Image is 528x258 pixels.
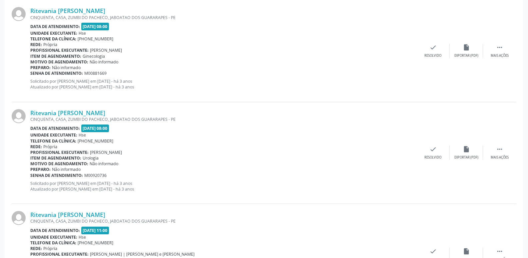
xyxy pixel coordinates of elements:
i:  [496,248,503,255]
b: Unidade executante: [30,132,77,138]
div: Resolvido [424,53,441,58]
span: Urologia [83,155,99,161]
b: Senha de atendimento: [30,70,83,76]
i: check [429,44,437,51]
span: [DATE] 08:00 [81,124,109,132]
i: check [429,146,437,153]
i:  [496,146,503,153]
span: [DATE] 08:00 [81,23,109,30]
b: Rede: [30,144,42,150]
span: [DATE] 11:00 [81,227,109,234]
p: Solicitado por [PERSON_NAME] em [DATE] - há 3 anos Atualizado por [PERSON_NAME] em [DATE] - há 3 ... [30,78,416,90]
span: Hse [79,30,86,36]
b: Senha de atendimento: [30,173,83,178]
i: insert_drive_file [463,146,470,153]
span: M00881669 [84,70,107,76]
b: Unidade executante: [30,30,77,36]
img: img [12,211,26,225]
span: [PERSON_NAME] | [PERSON_NAME] e [PERSON_NAME] [90,251,195,257]
b: Data de atendimento: [30,125,80,131]
div: Resolvido [424,155,441,160]
b: Profissional executante: [30,47,89,53]
span: [PHONE_NUMBER] [78,240,113,246]
div: Exportar (PDF) [454,53,478,58]
span: Não informado [52,65,81,70]
i: check [429,248,437,255]
b: Rede: [30,42,42,47]
b: Unidade executante: [30,234,77,240]
b: Telefone da clínica: [30,36,76,42]
b: Telefone da clínica: [30,138,76,144]
b: Rede: [30,246,42,251]
span: [PHONE_NUMBER] [78,138,113,144]
span: [PHONE_NUMBER] [78,36,113,42]
b: Data de atendimento: [30,24,80,29]
span: Não informado [90,59,118,65]
span: Hse [79,234,86,240]
div: CINQUENTA, CASA, ZUMBI DO PACHECO, JABOATAO DOS GUARARAPES - PE [30,15,416,20]
div: CINQUENTA, CASA, ZUMBI DO PACHECO, JABOATAO DOS GUARARAPES - PE [30,116,416,122]
span: [PERSON_NAME] [90,150,122,155]
span: Não informado [52,167,81,172]
span: Própria [43,42,57,47]
div: CINQUENTA, CASA, ZUMBI DO PACHECO, JABOATAO DOS GUARARAPES - PE [30,218,416,224]
div: Mais ações [491,53,509,58]
span: Não informado [90,161,118,167]
b: Motivo de agendamento: [30,161,88,167]
span: M00920736 [84,173,107,178]
a: Ritevania [PERSON_NAME] [30,109,105,116]
span: Própria [43,246,57,251]
i: insert_drive_file [463,44,470,51]
div: Mais ações [491,155,509,160]
span: Própria [43,144,57,150]
p: Solicitado por [PERSON_NAME] em [DATE] - há 3 anos Atualizado por [PERSON_NAME] em [DATE] - há 3 ... [30,181,416,192]
b: Telefone da clínica: [30,240,76,246]
img: img [12,7,26,21]
b: Motivo de agendamento: [30,59,88,65]
b: Item de agendamento: [30,155,81,161]
i: insert_drive_file [463,248,470,255]
div: Exportar (PDF) [454,155,478,160]
b: Data de atendimento: [30,228,80,233]
i:  [496,44,503,51]
span: Ginecologia [83,53,105,59]
img: img [12,109,26,123]
a: Ritevania [PERSON_NAME] [30,7,105,14]
b: Profissional executante: [30,251,89,257]
b: Item de agendamento: [30,53,81,59]
span: Hse [79,132,86,138]
b: Preparo: [30,65,51,70]
span: [PERSON_NAME] [90,47,122,53]
b: Profissional executante: [30,150,89,155]
b: Preparo: [30,167,51,172]
a: Ritevania [PERSON_NAME] [30,211,105,218]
